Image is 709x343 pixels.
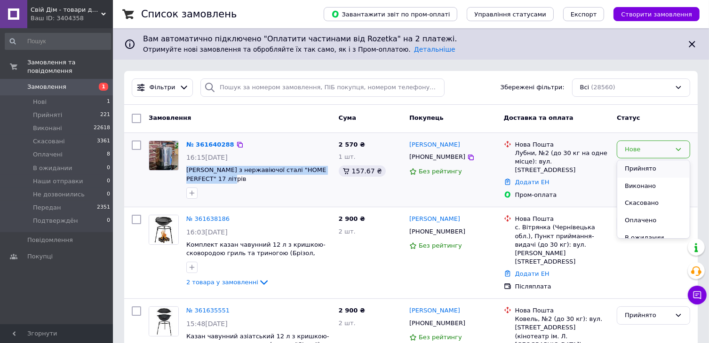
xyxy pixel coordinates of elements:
span: Наши отправки [33,177,83,186]
span: Оплачені [33,150,63,159]
span: 1 [107,98,110,106]
span: Отримуйте нові замовлення та обробляйте їх так само, як і з Пром-оплатою. [143,46,455,53]
span: Вам автоматично підключено "Оплатити частинами від Rozetka" на 2 платежі. [143,34,679,45]
button: Експорт [563,7,605,21]
span: Передан [33,203,61,212]
span: Замовлення [27,83,66,91]
input: Пошук [5,33,111,50]
button: Управління статусами [467,7,554,21]
li: Виконано [617,178,690,195]
span: 3361 [97,137,110,146]
span: Всі [580,83,590,92]
input: Пошук за номером замовлення, ПІБ покупця, номером телефону, Email, номером накладної [200,78,445,97]
button: Створити замовлення [613,7,700,21]
div: Нова Пошта [515,306,610,315]
span: 16:03[DATE] [186,228,228,236]
a: Створити замовлення [604,10,700,17]
a: Додати ЕН [515,270,550,277]
span: Фільтри [150,83,175,92]
img: Фото товару [149,215,178,244]
span: Подтверждён [33,217,78,225]
a: [PERSON_NAME] [409,306,460,315]
button: Чат з покупцем [688,286,707,304]
span: Без рейтингу [419,334,462,341]
div: Нова Пошта [515,140,610,149]
div: Лубни, №2 (до 30 кг на одне місце): вул. [STREET_ADDRESS] [515,149,610,175]
span: 0 [107,190,110,199]
span: Доставка та оплата [504,114,574,121]
span: 2 шт. [339,228,356,235]
div: Прийнято [625,311,671,320]
a: Детальніше [414,46,455,53]
span: 2 900 ₴ [339,215,365,222]
span: Замовлення [149,114,191,121]
a: 2 товара у замовленні [186,279,270,286]
span: Експорт [571,11,597,18]
div: 157.67 ₴ [339,165,386,177]
span: 0 [107,164,110,172]
span: 1 шт. [339,153,356,160]
span: 2 шт. [339,320,356,327]
span: Нові [33,98,47,106]
span: Виконані [33,124,62,133]
span: 0 [107,177,110,186]
span: (28560) [591,84,615,91]
li: В ожидании [617,229,690,247]
span: 1 [99,83,108,91]
span: Завантажити звіт по пром-оплаті [331,10,450,18]
div: Пром-оплата [515,191,610,199]
a: Фото товару [149,140,179,171]
span: Прийняті [33,111,62,119]
img: Фото товару [149,307,178,336]
span: Cума [339,114,356,121]
a: Додати ЕН [515,179,550,186]
span: 16:15[DATE] [186,154,228,161]
a: Фото товару [149,306,179,336]
a: Фото товару [149,215,179,245]
a: № 361635551 [186,307,230,314]
span: Скасовані [33,137,65,146]
span: В ожидании [33,164,72,172]
a: [PERSON_NAME] [409,215,460,224]
span: Покупець [409,114,444,121]
img: Фото товару [149,141,178,170]
div: с. Вітрянка (Чернівецька обл.), Пункт приймання-видачі (до 30 кг): вул. [PERSON_NAME][STREET_ADDR... [515,223,610,266]
li: Оплачено [617,212,690,229]
span: Не дозвонились [33,190,85,199]
span: Замовлення та повідомлення [27,58,113,75]
span: 22618 [94,124,110,133]
div: [PHONE_NUMBER] [407,151,467,163]
div: Ваш ID: 3404358 [31,14,113,23]
span: 15:48[DATE] [186,320,228,327]
span: 0 [107,217,110,225]
div: Нова Пошта [515,215,610,223]
a: Комплект казан чавунний 12 л з кришкою-сковородою гриль та триногою (Брізол, Brizoll) KA12-4тр [186,241,326,265]
span: Створити замовлення [621,11,692,18]
span: 2351 [97,203,110,212]
h1: Список замовлень [141,8,237,20]
a: № 361638186 [186,215,230,222]
span: 8 [107,150,110,159]
div: [PHONE_NUMBER] [407,226,467,238]
a: [PERSON_NAME] з нержавіючої сталі "HOME PERFECT" 17 літрів [186,166,326,182]
div: Нове [625,145,671,155]
a: [PERSON_NAME] [409,140,460,149]
span: 2 900 ₴ [339,307,365,314]
div: [PHONE_NUMBER] [407,317,467,329]
span: 2 570 ₴ [339,141,365,148]
span: Збережені фільтри: [501,83,565,92]
span: Без рейтингу [419,242,462,249]
li: Скасовано [617,195,690,212]
span: Управління статусами [474,11,546,18]
span: Статус [617,114,640,121]
a: № 361640288 [186,141,234,148]
span: Покупці [27,252,53,261]
li: Прийнято [617,160,690,178]
span: Без рейтингу [419,168,462,175]
span: 221 [100,111,110,119]
button: Завантажити звіт по пром-оплаті [324,7,457,21]
span: Повідомлення [27,236,73,244]
span: 2 товара у замовленні [186,279,258,286]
